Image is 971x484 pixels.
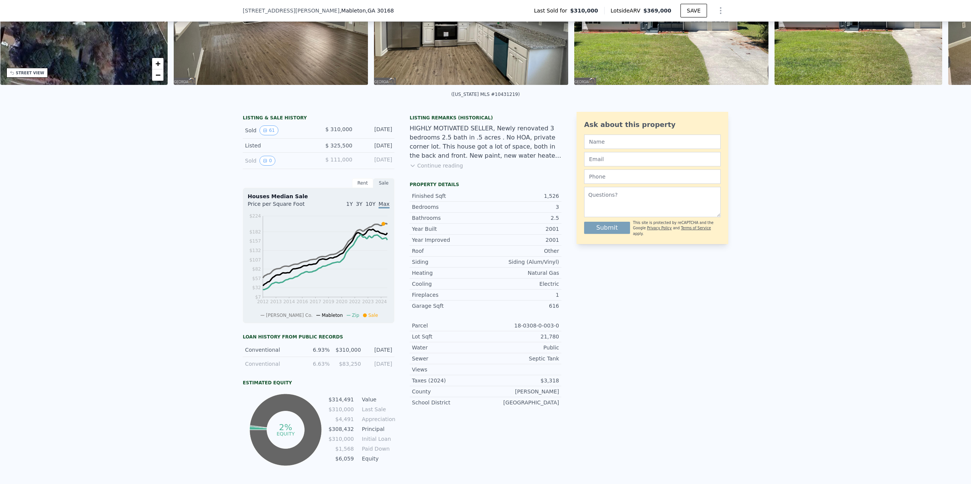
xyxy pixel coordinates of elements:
tspan: 2% [279,423,292,432]
td: $4,491 [328,415,354,423]
div: Conventional [245,346,299,354]
span: Mableton [322,313,343,318]
td: $6,059 [328,454,354,463]
div: STREET VIEW [16,70,44,76]
td: Appreciation [360,415,394,423]
div: 6.63% [303,360,330,368]
tspan: 2012 [257,299,269,304]
div: Electric [485,280,559,288]
span: Lotside ARV [611,7,643,14]
td: $310,000 [328,435,354,443]
div: Conventional [245,360,299,368]
div: [DATE] [358,142,392,149]
span: $369,000 [643,8,671,14]
a: Zoom out [152,69,163,81]
td: $308,432 [328,425,354,433]
div: LISTING & SALE HISTORY [243,115,394,122]
td: Paid Down [360,445,394,453]
tspan: 2013 [270,299,282,304]
div: 1 [485,291,559,299]
div: Taxes (2024) [412,377,485,384]
div: 2001 [485,236,559,244]
tspan: 2016 [297,299,308,304]
span: $ 325,500 [325,143,352,149]
div: Water [412,344,485,351]
div: Siding (Alum/Vinyl) [485,258,559,266]
button: SAVE [680,4,707,17]
td: $314,491 [328,395,354,404]
a: Zoom in [152,58,163,69]
tspan: 2017 [310,299,321,304]
button: Continue reading [410,162,463,169]
td: Initial Loan [360,435,394,443]
span: $ 310,000 [325,126,352,132]
div: Listing Remarks (Historical) [410,115,561,121]
div: Fireplaces [412,291,485,299]
button: Submit [584,222,630,234]
div: Sewer [412,355,485,362]
div: Lot Sqft [412,333,485,340]
span: $310,000 [570,7,598,14]
div: Other [485,247,559,255]
tspan: $82 [252,266,261,272]
div: [DATE] [366,360,392,368]
div: Public [485,344,559,351]
tspan: $132 [249,248,261,253]
span: 10Y [366,201,376,207]
div: 18-0308-0-003-0 [485,322,559,329]
input: Name [584,135,721,149]
a: Terms of Service [681,226,711,230]
td: $310,000 [328,405,354,414]
div: $3,318 [485,377,559,384]
div: Listed [245,142,313,149]
div: Sold [245,156,313,166]
input: Phone [584,169,721,184]
div: Rent [352,178,373,188]
td: Value [360,395,394,404]
div: $83,250 [334,360,361,368]
div: Roof [412,247,485,255]
div: Bathrooms [412,214,485,222]
button: View historical data [259,156,275,166]
span: , Mableton [339,7,394,14]
div: 3 [485,203,559,211]
tspan: 2022 [349,299,361,304]
tspan: 2023 [362,299,374,304]
tspan: equity [277,431,295,436]
td: $1,568 [328,445,354,453]
span: [STREET_ADDRESS][PERSON_NAME] [243,7,339,14]
div: Loan history from public records [243,334,394,340]
div: 2.5 [485,214,559,222]
tspan: 2014 [283,299,295,304]
span: 3Y [356,201,362,207]
tspan: $157 [249,238,261,244]
div: Year Improved [412,236,485,244]
div: [GEOGRAPHIC_DATA] [485,399,559,406]
div: Parcel [412,322,485,329]
div: [DATE] [358,156,392,166]
div: 6.93% [303,346,330,354]
div: [DATE] [358,125,392,135]
div: 1,526 [485,192,559,200]
div: Year Built [412,225,485,233]
div: 2001 [485,225,559,233]
div: 616 [485,302,559,310]
span: , GA 30168 [366,8,394,14]
div: Finished Sqft [412,192,485,200]
div: [DATE] [366,346,392,354]
div: $310,000 [334,346,361,354]
div: Siding [412,258,485,266]
div: ([US_STATE] MLS #10431219) [451,92,520,97]
button: View historical data [259,125,278,135]
td: Last Sale [360,405,394,414]
tspan: $7 [255,294,261,300]
tspan: $57 [252,276,261,281]
td: Equity [360,454,394,463]
span: [PERSON_NAME] Co. [266,313,313,318]
div: Price per Square Foot [248,200,319,212]
div: Estimated Equity [243,380,394,386]
div: Property details [410,182,561,188]
tspan: 2019 [323,299,335,304]
tspan: $182 [249,229,261,235]
td: Principal [360,425,394,433]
